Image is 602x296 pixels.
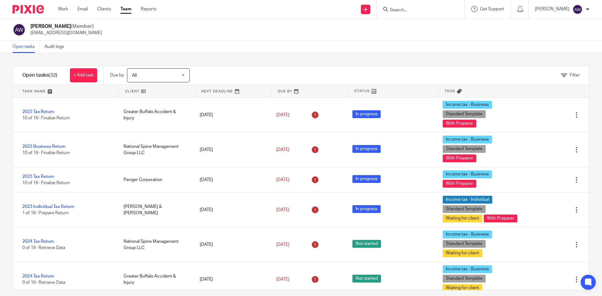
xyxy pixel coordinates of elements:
span: 10 of 16 · Finalize Return [22,116,70,120]
span: [DATE] [276,178,289,182]
div: [DATE] [193,273,270,286]
div: [DATE] [193,143,270,156]
a: 2023 Business Return [22,144,66,149]
span: [DATE] [276,113,289,117]
span: (Member) [71,24,94,29]
span: Income tax - Business [443,101,492,109]
a: Reports [141,6,156,12]
span: Standard Template [443,275,486,283]
span: Not started [352,240,381,248]
p: Due by [110,72,124,78]
span: Waiting for client [443,249,482,257]
span: In progress [352,110,381,118]
span: Income tax - Business [443,265,492,273]
div: National Spine Management Group LLC [117,235,193,254]
span: With Preparer [443,180,476,188]
div: Greater Buffalo Accident & Injury [117,106,193,125]
img: Pixie [13,5,44,13]
div: [DATE] [193,174,270,186]
span: In progress [352,175,381,183]
span: Filter [570,73,580,77]
span: Standard Template [443,145,486,153]
div: Penger Corporation [117,174,193,186]
span: All [132,73,137,78]
span: 0 of 16 · Retrieve Data [22,280,65,285]
div: Greater Buffalo Accident & Injury [117,270,193,289]
span: 10 of 16 · Finalize Return [22,151,70,155]
div: [DATE] [193,238,270,251]
p: [EMAIL_ADDRESS][DOMAIN_NAME] [30,30,102,36]
a: 2023 Tax Return [22,110,54,114]
span: Income tax - Business [443,136,492,143]
a: 2024 Tax Return [22,239,54,244]
img: svg%3E [13,23,26,36]
span: With Preparer [484,215,517,222]
span: Standard Template [443,205,486,213]
span: Get Support [480,7,504,11]
span: [DATE] [276,242,289,247]
span: 1 of 18 · Prepare Return [22,211,69,215]
a: Audit logs [45,41,69,53]
div: [PERSON_NAME] & [PERSON_NAME] [117,200,193,220]
span: 10 of 16 · Finalize Return [22,181,70,185]
span: In progress [352,205,381,213]
a: 2023 Tax Return [22,174,54,179]
h1: Open tasks [22,72,57,79]
span: With Preparer [443,154,476,162]
a: Open tasks [13,41,40,53]
span: In progress [352,145,381,153]
a: Clients [97,6,111,12]
img: svg%3E [573,4,583,14]
span: Not started [352,275,381,283]
span: (32) [49,73,57,78]
span: [DATE] [276,277,289,282]
span: [DATE] [276,148,289,152]
a: Work [58,6,68,12]
span: Income tax - Individual [443,196,492,204]
a: 2024 Tax Return [22,274,54,278]
span: Status [354,88,370,94]
a: 2023 Individual Tax Return [22,205,74,209]
div: National Spine Management Group LLC [117,140,193,159]
span: [DATE] [276,208,289,212]
p: [PERSON_NAME] [535,6,569,12]
span: Standard Template [443,240,486,248]
span: 0 of 16 · Retrieve Data [22,246,65,250]
div: [DATE] [193,109,270,121]
span: Waiting for client [443,284,482,292]
h2: [PERSON_NAME] [30,23,102,30]
span: Waiting for client [443,215,482,222]
a: Email [77,6,88,12]
span: With Preparer [443,120,476,127]
span: Standard Template [443,110,486,118]
a: + Add task [70,68,97,82]
span: Tags [445,88,455,94]
span: Income tax - Business [443,170,492,178]
div: [DATE] [193,204,270,216]
input: Search [389,8,446,13]
span: Income tax - Business [443,231,492,238]
a: Team [120,6,131,12]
